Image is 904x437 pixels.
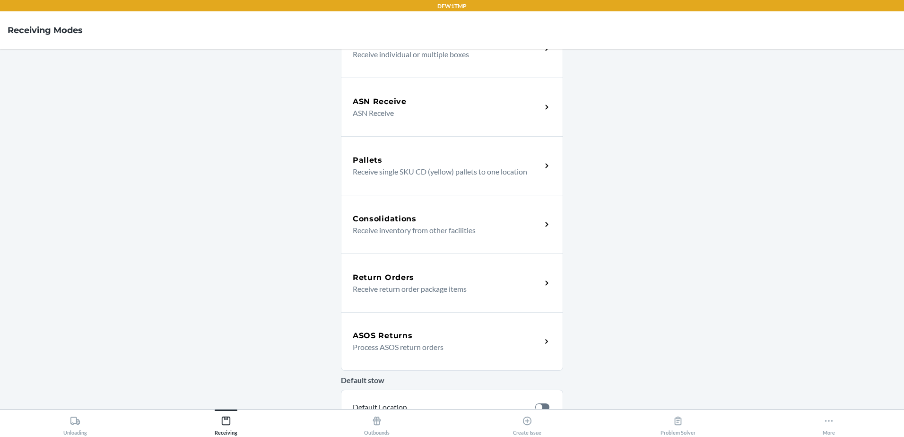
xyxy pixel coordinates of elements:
[353,341,534,353] p: Process ASOS return orders
[753,410,904,436] button: More
[353,213,417,225] h5: Consolidations
[301,410,452,436] button: Outbounds
[452,410,603,436] button: Create Issue
[353,96,407,107] h5: ASN Receive
[353,155,382,166] h5: Pallets
[353,49,534,60] p: Receive individual or multiple boxes
[341,253,563,312] a: Return OrdersReceive return order package items
[353,166,534,177] p: Receive single SKU CD (yellow) pallets to one location
[353,272,414,283] h5: Return Orders
[341,78,563,136] a: ASN ReceiveASN Receive
[364,412,390,436] div: Outbounds
[341,195,563,253] a: ConsolidationsReceive inventory from other facilities
[353,107,534,119] p: ASN Receive
[341,136,563,195] a: PalletsReceive single SKU CD (yellow) pallets to one location
[341,375,563,386] p: Default stow
[341,312,563,371] a: ASOS ReturnsProcess ASOS return orders
[353,402,528,413] p: Default Location
[8,24,83,36] h4: Receiving Modes
[151,410,302,436] button: Receiving
[437,2,467,10] p: DFW1TMP
[63,412,87,436] div: Unloading
[353,225,534,236] p: Receive inventory from other facilities
[603,410,754,436] button: Problem Solver
[513,412,541,436] div: Create Issue
[661,412,695,436] div: Problem Solver
[353,330,412,341] h5: ASOS Returns
[215,412,237,436] div: Receiving
[823,412,835,436] div: More
[353,283,534,295] p: Receive return order package items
